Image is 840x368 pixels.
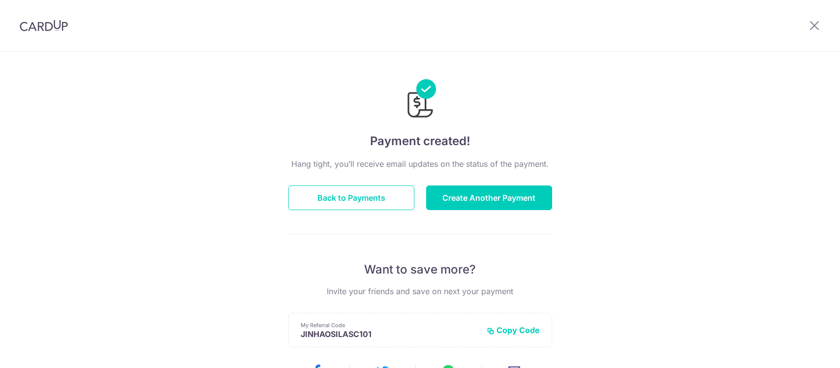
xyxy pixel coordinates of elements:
[404,79,436,121] img: Payments
[288,158,552,170] p: Hang tight, you’ll receive email updates on the status of the payment.
[20,20,68,31] img: CardUp
[487,325,540,335] button: Copy Code
[426,185,552,210] button: Create Another Payment
[301,329,479,339] p: JINHAOSILASC101
[777,338,830,363] iframe: Opens a widget where you can find more information
[288,132,552,150] h4: Payment created!
[288,185,414,210] button: Back to Payments
[288,262,552,277] p: Want to save more?
[288,285,552,297] p: Invite your friends and save on next your payment
[301,321,479,329] p: My Referral Code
